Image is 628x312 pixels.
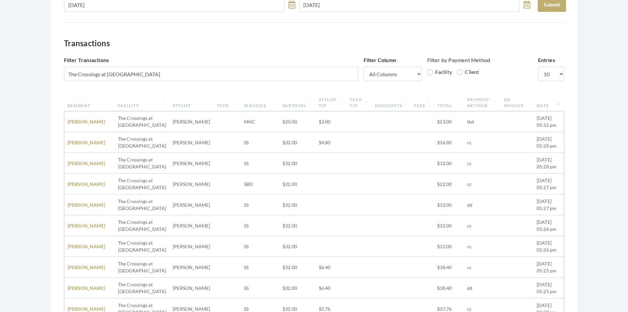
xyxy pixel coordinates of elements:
td: SS [241,257,279,278]
td: cc [464,153,500,174]
td: The Crossings at [GEOGRAPHIC_DATA] [115,236,169,257]
td: cc [464,215,500,236]
td: [DATE] 05:32 pm [533,111,564,132]
td: $32.00 [279,257,315,278]
td: The Crossings at [GEOGRAPHIC_DATA] [115,111,169,132]
a: [PERSON_NAME] [68,181,105,187]
td: $32.00 [279,236,315,257]
th: Resident: activate to sort column ascending [64,94,115,111]
h3: Transactions [64,39,564,48]
td: $36.80 [434,132,464,153]
a: [PERSON_NAME] [68,202,105,208]
td: [DATE] 05:28 pm [533,132,564,153]
td: dd [464,194,500,215]
td: [PERSON_NAME] [169,153,214,174]
td: $6.40 [315,257,347,278]
td: [PERSON_NAME] [169,236,214,257]
td: $32.00 [279,215,315,236]
td: SS [241,132,279,153]
th: Tech: activate to sort column ascending [214,94,241,111]
th: Total: activate to sort column ascending [434,94,464,111]
td: [DATE] 05:26 pm [533,215,564,236]
a: [PERSON_NAME] [68,306,105,312]
td: [PERSON_NAME] [169,194,214,215]
strong: Filter by Payment Method [427,57,491,63]
th: Date: activate to sort column ascending [533,94,564,111]
td: $4.80 [315,132,347,153]
th: Facility: activate to sort column ascending [115,94,169,111]
td: $6.40 [315,278,347,298]
td: $22.00 [434,174,464,194]
td: The Crossings at [GEOGRAPHIC_DATA] [115,132,169,153]
th: QB Invoice: activate to sort column ascending [500,94,533,111]
td: $32.00 [434,194,464,215]
td: [DATE] 05:25 pm [533,278,564,298]
td: [PERSON_NAME] [169,257,214,278]
td: $32.00 [279,194,315,215]
td: $38.40 [434,278,464,298]
th: Services: activate to sort column ascending [241,94,279,111]
td: cc [464,236,500,257]
td: SS [241,194,279,215]
td: $22.00 [279,174,315,194]
td: cc [464,174,500,194]
a: [PERSON_NAME] [68,119,105,124]
td: [DATE] 05:26 pm [533,236,564,257]
td: The Crossings at [GEOGRAPHIC_DATA] [115,174,169,194]
td: $32.00 [279,153,315,174]
a: [PERSON_NAME] [68,140,105,145]
td: SS [241,278,279,298]
td: The Crossings at [GEOGRAPHIC_DATA] [115,215,169,236]
a: [PERSON_NAME] [68,264,105,270]
td: SS [241,153,279,174]
td: [PERSON_NAME] [169,132,214,153]
label: Filter Column [364,56,397,64]
td: The Crossings at [GEOGRAPHIC_DATA] [115,257,169,278]
th: Fees: activate to sort column ascending [411,94,434,111]
td: [PERSON_NAME] [169,278,214,298]
a: [PERSON_NAME] [68,160,105,166]
label: Client [457,68,479,76]
td: SBD [241,174,279,194]
label: Entries [538,56,555,64]
th: Subtotal: activate to sort column ascending [279,94,315,111]
th: Discounts: activate to sort column ascending [372,94,411,111]
td: SS [241,215,279,236]
td: [DATE] 05:27 pm [533,174,564,194]
td: cc [464,132,500,153]
td: $32.00 [279,132,315,153]
th: Payment Method: activate to sort column ascending [464,94,500,111]
td: $23.00 [434,111,464,132]
td: [DATE] 05:27 pm [533,194,564,215]
td: $38.40 [434,257,464,278]
td: The Crossings at [GEOGRAPHIC_DATA] [115,278,169,298]
td: [PERSON_NAME] [169,111,214,132]
td: $32.00 [434,153,464,174]
td: [PERSON_NAME] [169,215,214,236]
th: Stylist Tip: activate to sort column ascending [315,94,347,111]
label: Facility [427,68,452,76]
td: dd [464,278,500,298]
td: SS [241,236,279,257]
td: $32.00 [279,278,315,298]
td: $32.00 [434,236,464,257]
a: [PERSON_NAME] [68,244,105,249]
td: $3.00 [315,111,347,132]
a: [PERSON_NAME] [68,223,105,228]
td: [PERSON_NAME] [169,174,214,194]
td: [DATE] 05:28 pm [533,153,564,174]
td: $20.00 [279,111,315,132]
td: MHC [241,111,279,132]
input: Filter... [64,67,358,81]
a: [PERSON_NAME] [68,285,105,291]
td: The Crossings at [GEOGRAPHIC_DATA] [115,153,169,174]
label: Filter Transactions [64,56,109,64]
td: tbd [464,111,500,132]
td: [DATE] 05:25 pm [533,257,564,278]
td: $32.00 [434,215,464,236]
td: cc [464,257,500,278]
th: Stylist: activate to sort column ascending [169,94,214,111]
td: The Crossings at [GEOGRAPHIC_DATA] [115,194,169,215]
th: Tech Tip: activate to sort column ascending [346,94,372,111]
